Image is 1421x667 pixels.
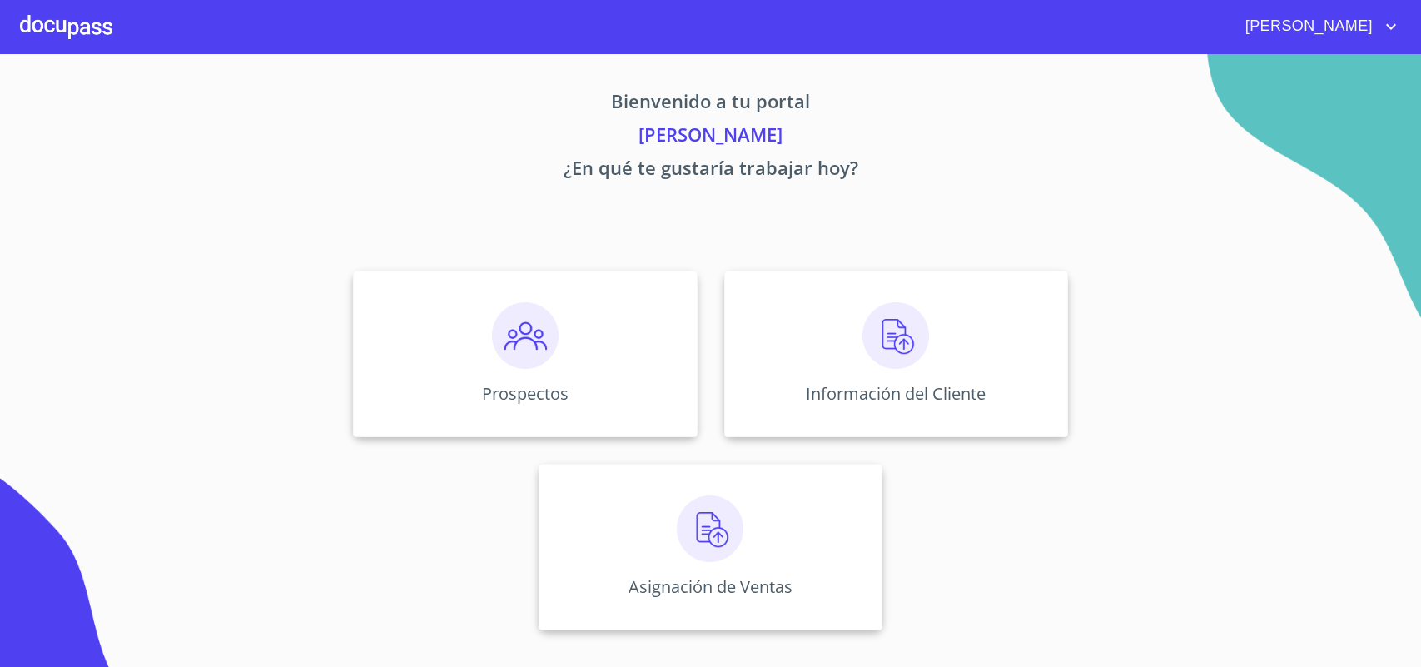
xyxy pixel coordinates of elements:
img: carga.png [677,495,743,562]
p: Prospectos [482,382,569,405]
p: Información del Cliente [806,382,986,405]
img: carga.png [862,302,929,369]
p: Bienvenido a tu portal [198,87,1224,121]
p: Asignación de Ventas [629,575,792,598]
button: account of current user [1233,13,1401,40]
p: [PERSON_NAME] [198,121,1224,154]
span: [PERSON_NAME] [1233,13,1381,40]
p: ¿En qué te gustaría trabajar hoy? [198,154,1224,187]
img: prospectos.png [492,302,559,369]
